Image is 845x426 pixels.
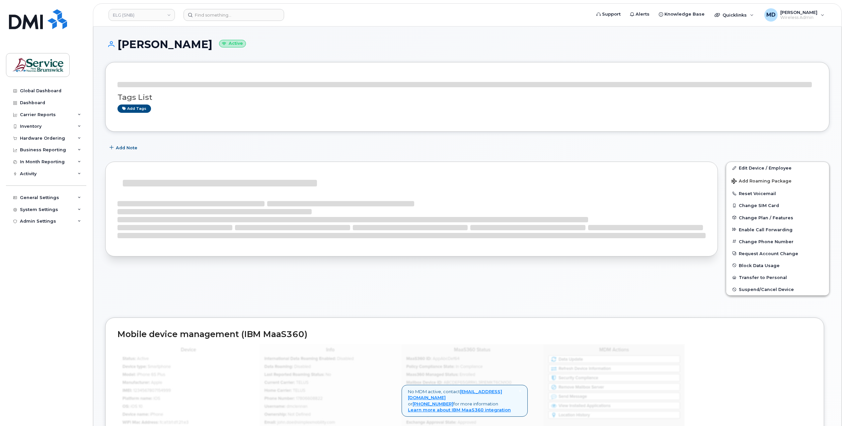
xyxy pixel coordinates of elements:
[726,283,829,295] button: Suspend/Cancel Device
[408,407,511,412] a: Learn more about IBM MaaS360 integration
[408,389,502,400] a: [EMAIL_ADDRESS][DOMAIN_NAME]
[726,271,829,283] button: Transfer to Personal
[402,385,528,417] div: No MDM active, contact or for more information
[116,145,137,151] span: Add Note
[726,248,829,259] button: Request Account Change
[739,215,793,220] span: Change Plan / Features
[117,105,151,113] a: Add tags
[117,330,812,339] h2: Mobile device management (IBM MaaS360)
[726,187,829,199] button: Reset Voicemail
[519,388,521,394] span: ×
[726,224,829,236] button: Enable Call Forwarding
[726,259,829,271] button: Block Data Usage
[413,401,453,406] a: [PHONE_NUMBER]
[519,389,521,393] a: Close
[105,38,829,50] h1: [PERSON_NAME]
[726,174,829,187] button: Add Roaming Package
[731,178,792,185] span: Add Roaming Package
[726,162,829,174] a: Edit Device / Employee
[726,236,829,248] button: Change Phone Number
[739,287,794,292] span: Suspend/Cancel Device
[219,40,246,47] small: Active
[726,212,829,224] button: Change Plan / Features
[726,199,829,211] button: Change SIM Card
[105,142,143,154] button: Add Note
[739,227,793,232] span: Enable Call Forwarding
[117,93,817,102] h3: Tags List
